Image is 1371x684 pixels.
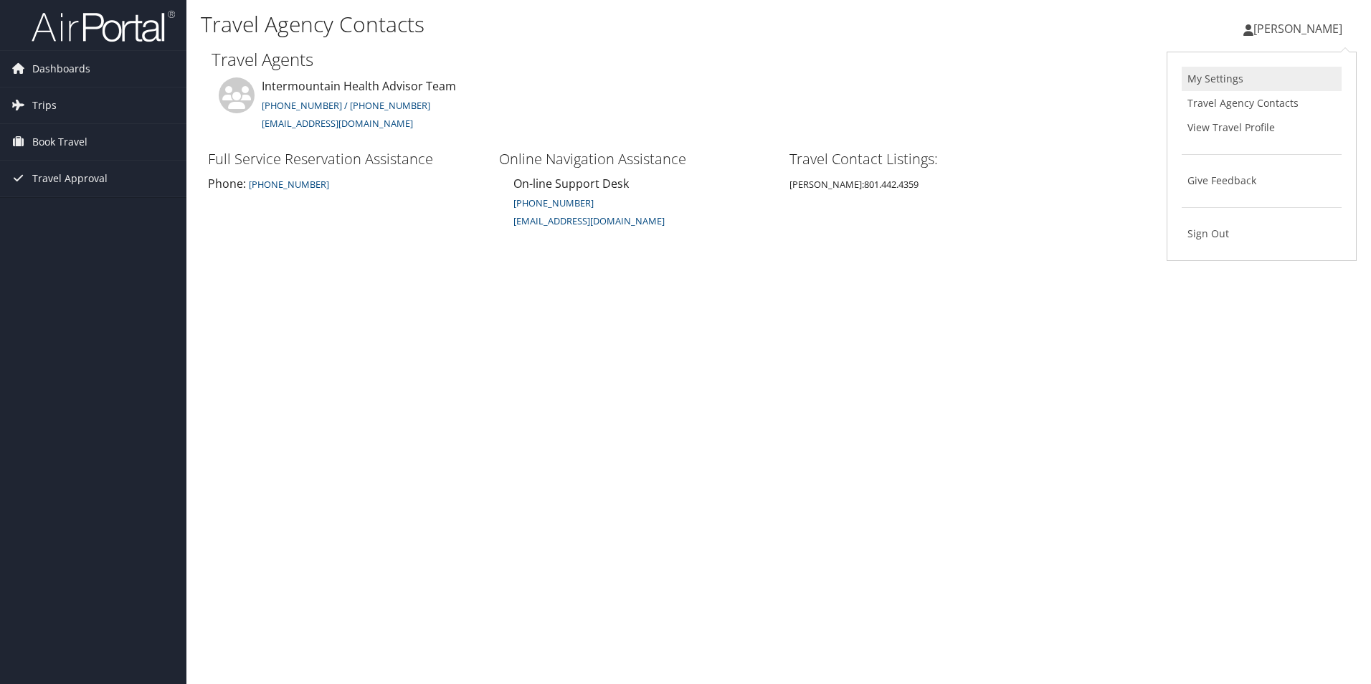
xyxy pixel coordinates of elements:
[1253,21,1342,37] span: [PERSON_NAME]
[262,78,456,94] span: Intermountain Health Advisor Team
[32,161,108,196] span: Travel Approval
[212,47,1346,72] h2: Travel Agents
[513,176,629,191] span: On-line Support Desk
[513,212,665,228] a: [EMAIL_ADDRESS][DOMAIN_NAME]
[262,117,413,130] a: [EMAIL_ADDRESS][DOMAIN_NAME]
[32,51,90,87] span: Dashboards
[32,124,87,160] span: Book Travel
[499,149,776,169] h3: Online Navigation Assistance
[1182,91,1342,115] a: Travel Agency Contacts
[513,214,665,227] small: [EMAIL_ADDRESS][DOMAIN_NAME]
[32,87,57,123] span: Trips
[249,178,329,191] small: [PHONE_NUMBER]
[208,175,485,192] div: Phone:
[513,196,594,209] a: [PHONE_NUMBER]
[789,178,919,191] small: [PERSON_NAME]:
[864,178,919,191] span: 801.442.4359
[1182,115,1342,140] a: View Travel Profile
[246,176,329,191] a: [PHONE_NUMBER]
[201,9,972,39] h1: Travel Agency Contacts
[208,149,485,169] h3: Full Service Reservation Assistance
[1243,7,1357,50] a: [PERSON_NAME]
[1182,168,1342,193] a: Give Feedback
[1182,67,1342,91] a: My Settings
[32,9,175,43] img: airportal-logo.png
[789,149,1066,169] h3: Travel Contact Listings:
[1182,222,1342,246] a: Sign Out
[262,99,430,112] a: [PHONE_NUMBER] / [PHONE_NUMBER]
